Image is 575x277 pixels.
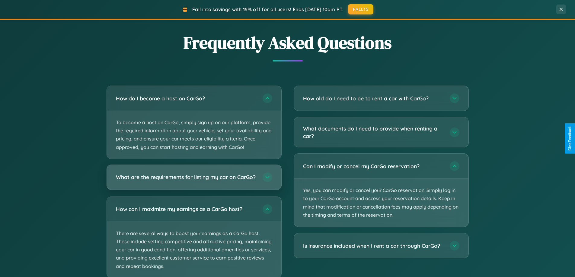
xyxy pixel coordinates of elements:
h2: Frequently Asked Questions [107,31,469,54]
h3: How old do I need to be to rent a car with CarGo? [303,95,444,102]
button: FALL15 [348,4,373,14]
h3: Can I modify or cancel my CarGo reservation? [303,162,444,170]
h3: How do I become a host on CarGo? [116,95,257,102]
h3: How can I maximize my earnings as a CarGo host? [116,205,257,213]
h3: What documents do I need to provide when renting a car? [303,125,444,140]
h3: Is insurance included when I rent a car through CarGo? [303,242,444,250]
span: Fall into savings with 15% off for all users! Ends [DATE] 10am PT. [192,6,343,12]
div: Give Feedback [568,126,572,151]
p: To become a host on CarGo, simply sign up on our platform, provide the required information about... [107,111,281,159]
p: Yes, you can modify or cancel your CarGo reservation. Simply log in to your CarGo account and acc... [294,179,468,227]
h3: What are the requirements for listing my car on CarGo? [116,173,257,181]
